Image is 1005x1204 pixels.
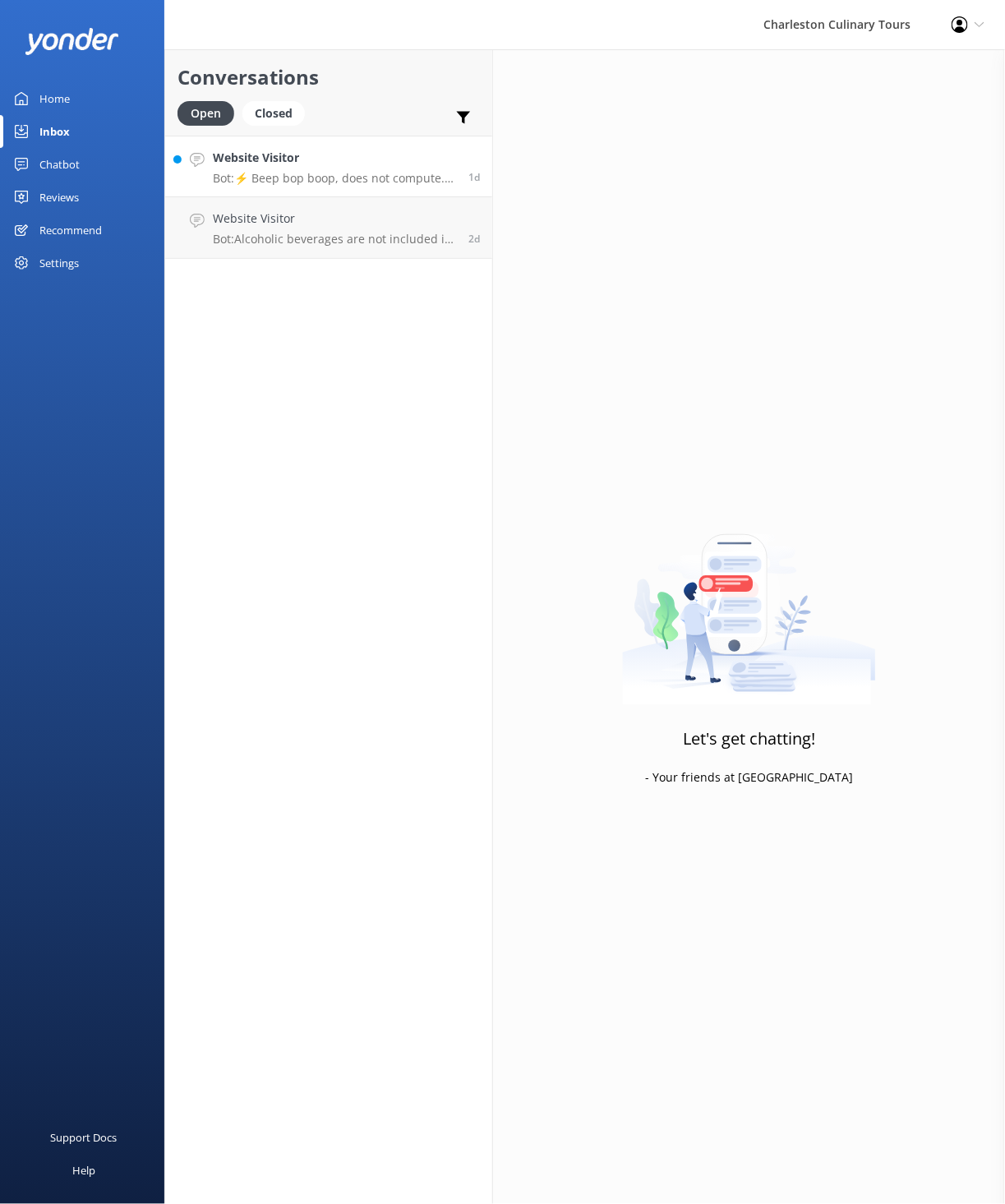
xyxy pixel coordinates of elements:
a: Closed [242,104,313,122]
div: Help [72,1155,95,1188]
p: Bot: ⚡ Beep bop boop, does not compute. Sorry, I don't have an answer for that in my knowledge ba... [213,171,456,186]
div: Open [177,101,234,126]
img: artwork of a man stealing a conversation from at giant smartphone [622,500,876,705]
img: yonder-white-logo.png [25,28,119,55]
div: Inbox [39,115,70,148]
div: Recommend [39,214,102,247]
a: Website VisitorBot:⚡ Beep bop boop, does not compute. Sorry, I don't have an answer for that in m... [165,136,492,197]
span: Oct 02 2025 07:00pm (UTC -04:00) America/New_York [468,170,480,184]
span: Oct 01 2025 10:20pm (UTC -04:00) America/New_York [468,232,480,246]
a: Open [177,104,242,122]
h4: Website Visitor [213,149,456,167]
div: Reviews [39,181,79,214]
p: Bot: Alcoholic beverages are not included in the Downtown Culinary Tour, but they can be purchase... [213,232,456,247]
a: Website VisitorBot:Alcoholic beverages are not included in the Downtown Culinary Tour, but they c... [165,197,492,259]
div: Chatbot [39,148,80,181]
h2: Conversations [177,62,480,93]
div: Settings [39,247,79,279]
div: Closed [242,101,305,126]
h3: Let's get chatting! [683,726,815,752]
div: Home [39,82,70,115]
h4: Website Visitor [213,210,456,228]
div: Support Docs [51,1122,118,1155]
p: - Your friends at [GEOGRAPHIC_DATA] [645,768,853,787]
